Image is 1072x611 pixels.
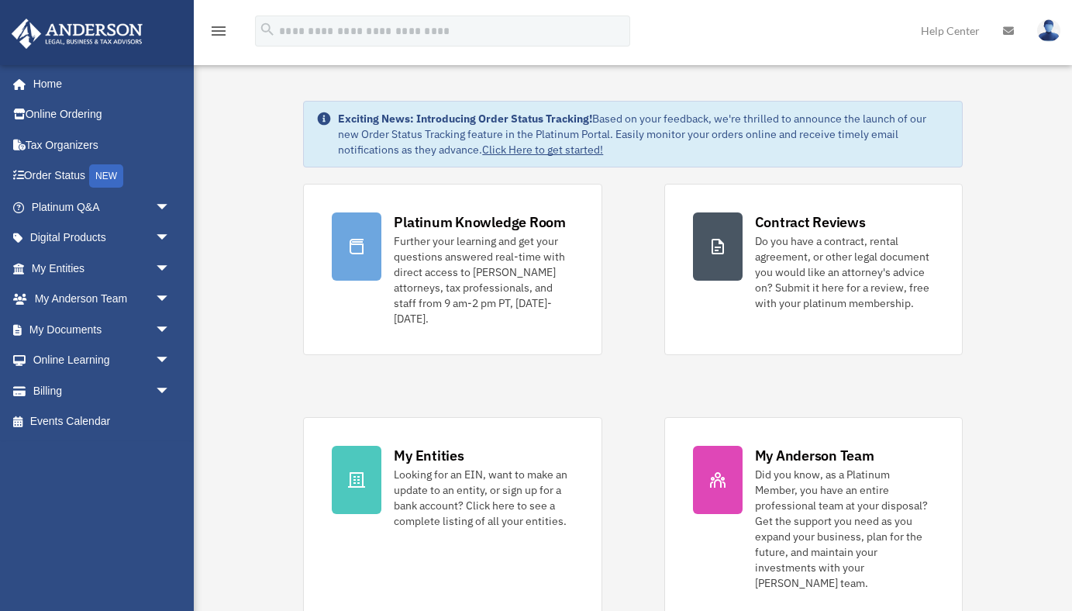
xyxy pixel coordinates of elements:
[155,284,186,316] span: arrow_drop_down
[155,192,186,223] span: arrow_drop_down
[155,345,186,377] span: arrow_drop_down
[209,22,228,40] i: menu
[155,375,186,407] span: arrow_drop_down
[11,375,194,406] a: Billingarrow_drop_down
[11,314,194,345] a: My Documentsarrow_drop_down
[338,112,592,126] strong: Exciting News: Introducing Order Status Tracking!
[209,27,228,40] a: menu
[394,233,573,326] div: Further your learning and get your questions answered real-time with direct access to [PERSON_NAM...
[11,161,194,192] a: Order StatusNEW
[11,129,194,161] a: Tax Organizers
[11,345,194,376] a: Online Learningarrow_drop_down
[7,19,147,49] img: Anderson Advisors Platinum Portal
[394,212,566,232] div: Platinum Knowledge Room
[11,406,194,437] a: Events Calendar
[755,212,866,232] div: Contract Reviews
[303,184,601,355] a: Platinum Knowledge Room Further your learning and get your questions answered real-time with dire...
[482,143,603,157] a: Click Here to get started!
[11,253,194,284] a: My Entitiesarrow_drop_down
[755,446,874,465] div: My Anderson Team
[11,284,194,315] a: My Anderson Teamarrow_drop_down
[394,467,573,529] div: Looking for an EIN, want to make an update to an entity, or sign up for a bank account? Click her...
[155,253,186,285] span: arrow_drop_down
[755,467,934,591] div: Did you know, as a Platinum Member, you have an entire professional team at your disposal? Get th...
[11,68,186,99] a: Home
[755,233,934,311] div: Do you have a contract, rental agreement, or other legal document you would like an attorney's ad...
[11,99,194,130] a: Online Ordering
[11,192,194,223] a: Platinum Q&Aarrow_drop_down
[338,111,949,157] div: Based on your feedback, we're thrilled to announce the launch of our new Order Status Tracking fe...
[155,223,186,254] span: arrow_drop_down
[89,164,123,188] div: NEW
[394,446,464,465] div: My Entities
[664,184,963,355] a: Contract Reviews Do you have a contract, rental agreement, or other legal document you would like...
[259,21,276,38] i: search
[11,223,194,254] a: Digital Productsarrow_drop_down
[1037,19,1060,42] img: User Pic
[155,314,186,346] span: arrow_drop_down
